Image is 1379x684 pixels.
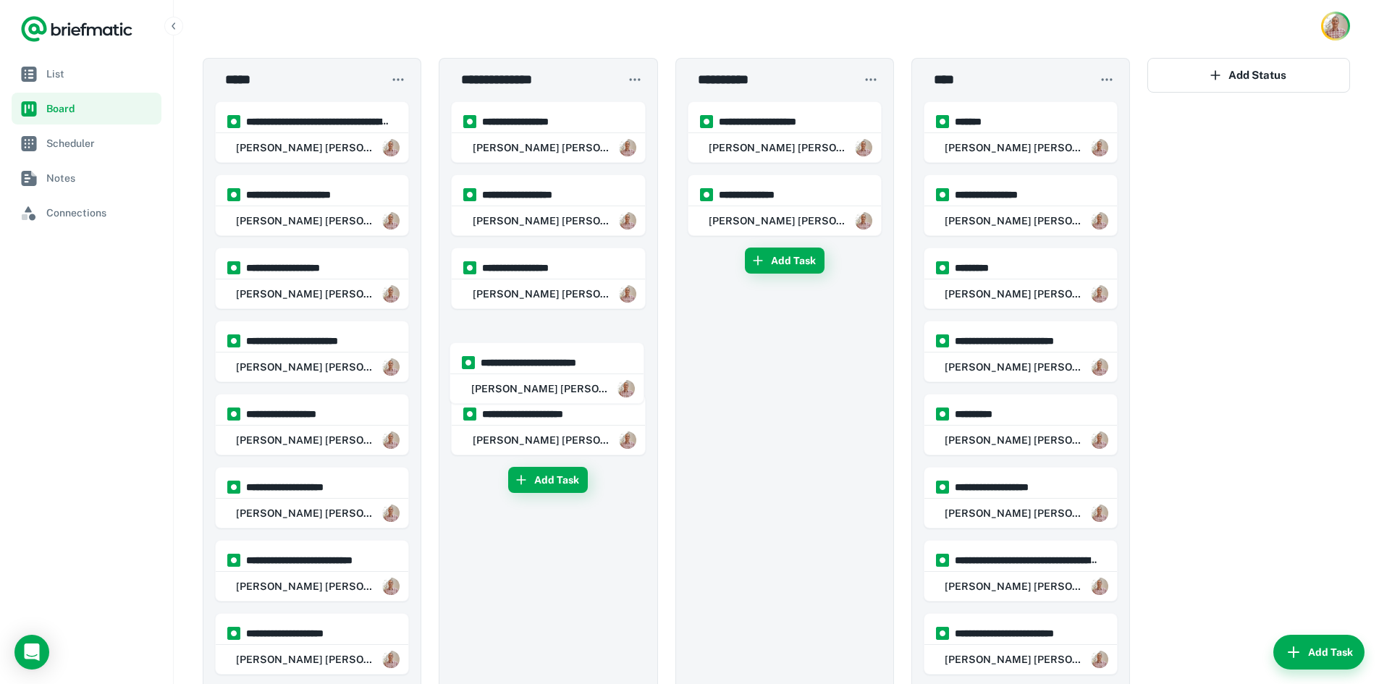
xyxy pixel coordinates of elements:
span: Connections [46,205,156,221]
span: Board [46,101,156,117]
button: Add Status [1147,58,1350,93]
span: List [46,66,156,82]
button: Add Task [508,467,588,493]
span: Notes [46,170,156,186]
a: Scheduler [12,127,161,159]
a: Logo [20,14,133,43]
button: Add Task [745,248,825,274]
button: Add Task [1273,635,1365,670]
a: Board [12,93,161,124]
a: Connections [12,197,161,229]
button: Account button [1321,12,1350,41]
a: Notes [12,162,161,194]
a: List [12,58,161,90]
div: Open Intercom Messenger [14,635,49,670]
span: Scheduler [46,135,156,151]
img: Rob Mark [1323,14,1348,38]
